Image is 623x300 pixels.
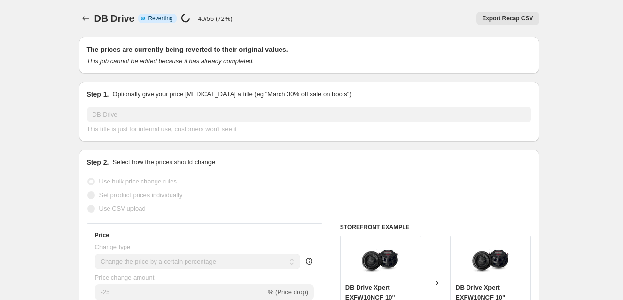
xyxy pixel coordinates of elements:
div: help [304,256,314,266]
img: EXFW10NCF-Both_870e6cd9-6ecd-4fee-bf15-d898c70399bc_80x.jpg [471,241,510,280]
h2: The prices are currently being reverted to their original values. [87,45,531,54]
span: DB Drive [94,13,135,24]
input: 30% off holiday sale [87,107,531,122]
h2: Step 1. [87,89,109,99]
span: This title is just for internal use, customers won't see it [87,125,237,133]
button: Export Recap CSV [476,12,539,25]
span: Set product prices individually [99,191,183,199]
button: Price change jobs [79,12,93,25]
h3: Price [95,232,109,239]
span: Reverting [148,15,172,22]
span: Change type [95,243,131,250]
h6: STOREFRONT EXAMPLE [340,223,531,231]
span: Price change amount [95,274,155,281]
p: 40/55 (72%) [198,15,233,22]
p: Optionally give your price [MEDICAL_DATA] a title (eg "March 30% off sale on boots") [112,89,351,99]
span: % (Price drop) [268,288,308,296]
p: Select how the prices should change [112,157,215,167]
img: EXFW10NCF-Both_870e6cd9-6ecd-4fee-bf15-d898c70399bc_80x.jpg [361,241,400,280]
span: Use bulk price change rules [99,178,177,185]
i: This job cannot be edited because it has already completed. [87,57,254,65]
span: Use CSV upload [99,205,146,212]
input: -15 [95,284,266,300]
h2: Step 2. [87,157,109,167]
span: Export Recap CSV [482,15,533,22]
